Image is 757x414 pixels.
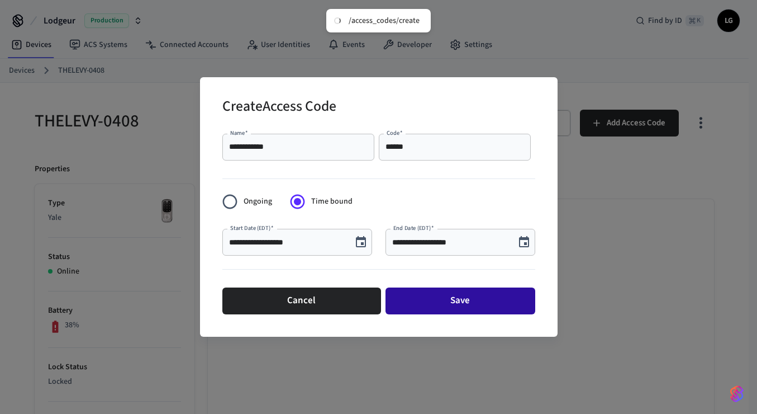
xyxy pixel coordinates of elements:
label: End Date (EDT) [393,224,434,232]
button: Cancel [222,288,381,314]
button: Save [385,288,535,314]
label: Start Date (EDT) [230,224,273,232]
h2: Create Access Code [222,91,336,125]
label: Code [387,129,403,137]
span: Ongoing [244,196,272,208]
img: SeamLogoGradient.69752ec5.svg [730,385,744,403]
div: /access_codes/create [349,16,420,26]
button: Choose date, selected date is Sep 18, 2025 [350,231,372,253]
span: Time bound [311,196,353,208]
button: Choose date, selected date is Sep 25, 2025 [513,231,535,253]
label: Name [230,129,248,137]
